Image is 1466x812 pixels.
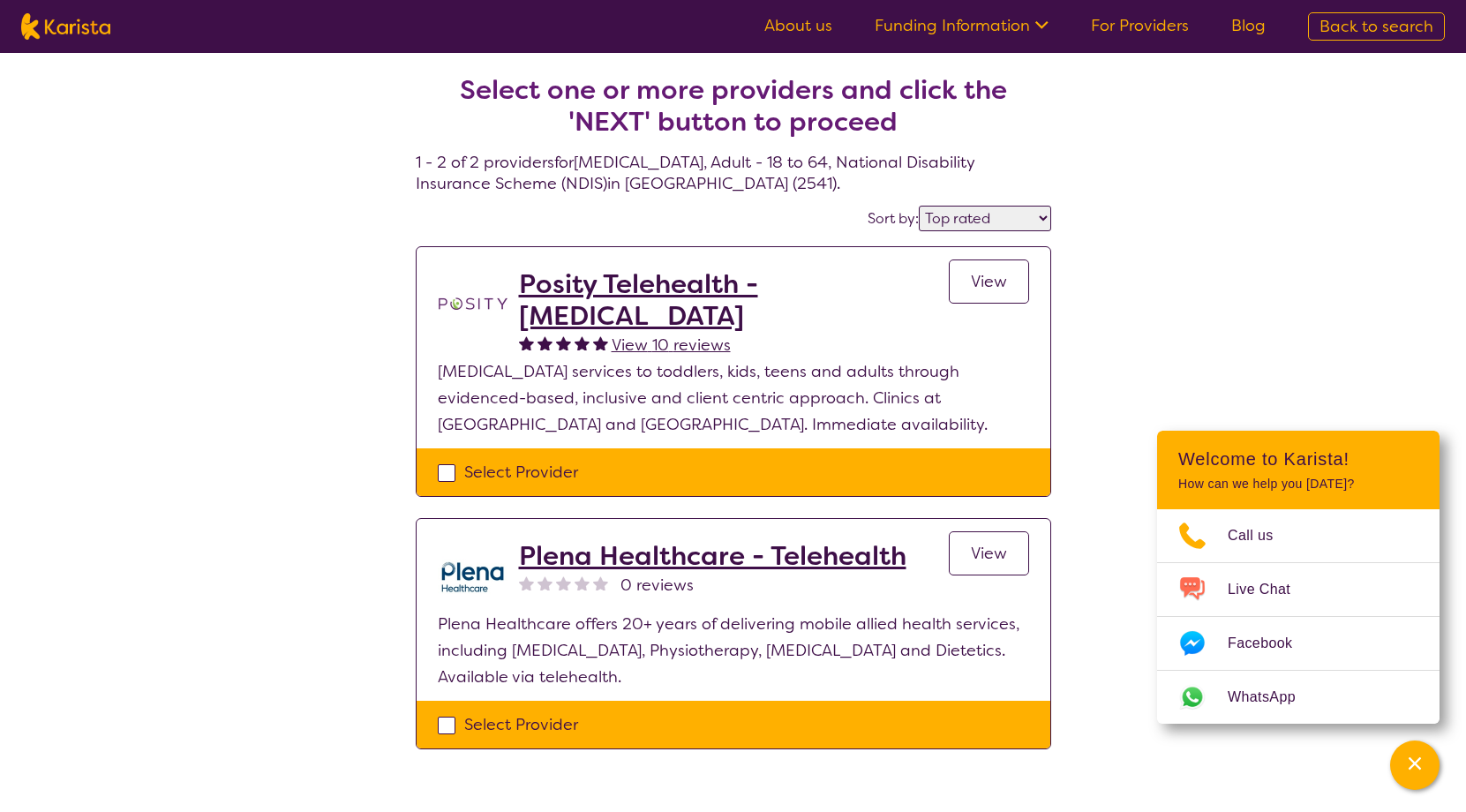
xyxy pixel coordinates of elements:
h4: 1 - 2 of 2 providers for [MEDICAL_DATA] , Adult - 18 to 64 , National Disability Insurance Scheme... [416,32,1051,194]
a: Posity Telehealth - [MEDICAL_DATA] [519,268,949,332]
img: fullstar [593,335,608,350]
img: qwv9egg5taowukv2xnze.png [438,540,508,611]
img: nonereviewstar [593,575,608,590]
p: How can we help you [DATE]? [1178,477,1418,492]
img: nonereviewstar [519,575,534,590]
p: [MEDICAL_DATA] services to toddlers, kids, teens and adults through evidenced-based, inclusive an... [438,358,1029,438]
span: View [971,271,1007,292]
a: Web link opens in a new tab. [1157,671,1440,724]
img: fullstar [538,335,553,350]
span: WhatsApp [1228,684,1317,710]
img: Karista logo [21,13,110,40]
img: fullstar [575,335,590,350]
span: View [971,543,1007,564]
img: nonereviewstar [556,575,571,590]
button: Channel Menu [1390,741,1440,790]
img: fullstar [556,335,571,350]
img: fullstar [519,335,534,350]
span: Call us [1228,523,1295,549]
h2: Welcome to Karista! [1178,448,1418,470]
a: For Providers [1091,15,1189,36]
img: nonereviewstar [538,575,553,590]
h2: Select one or more providers and click the 'NEXT' button to proceed [437,74,1030,138]
span: View 10 reviews [612,335,731,356]
a: View [949,531,1029,575]
a: Blog [1231,15,1266,36]
span: Back to search [1319,16,1433,37]
span: Live Chat [1228,576,1312,603]
img: nonereviewstar [575,575,590,590]
a: Plena Healthcare - Telehealth [519,540,906,572]
span: Facebook [1228,630,1313,657]
a: View 10 reviews [612,332,731,358]
ul: Choose channel [1157,509,1440,724]
img: t1bslo80pcylnzwjhndq.png [438,268,508,339]
a: Funding Information [875,15,1049,36]
a: Back to search [1308,12,1445,41]
div: Channel Menu [1157,431,1440,724]
span: 0 reviews [620,572,694,598]
a: View [949,259,1029,304]
a: About us [764,15,832,36]
label: Sort by: [868,209,919,228]
p: Plena Healthcare offers 20+ years of delivering mobile allied health services, including [MEDICAL... [438,611,1029,690]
